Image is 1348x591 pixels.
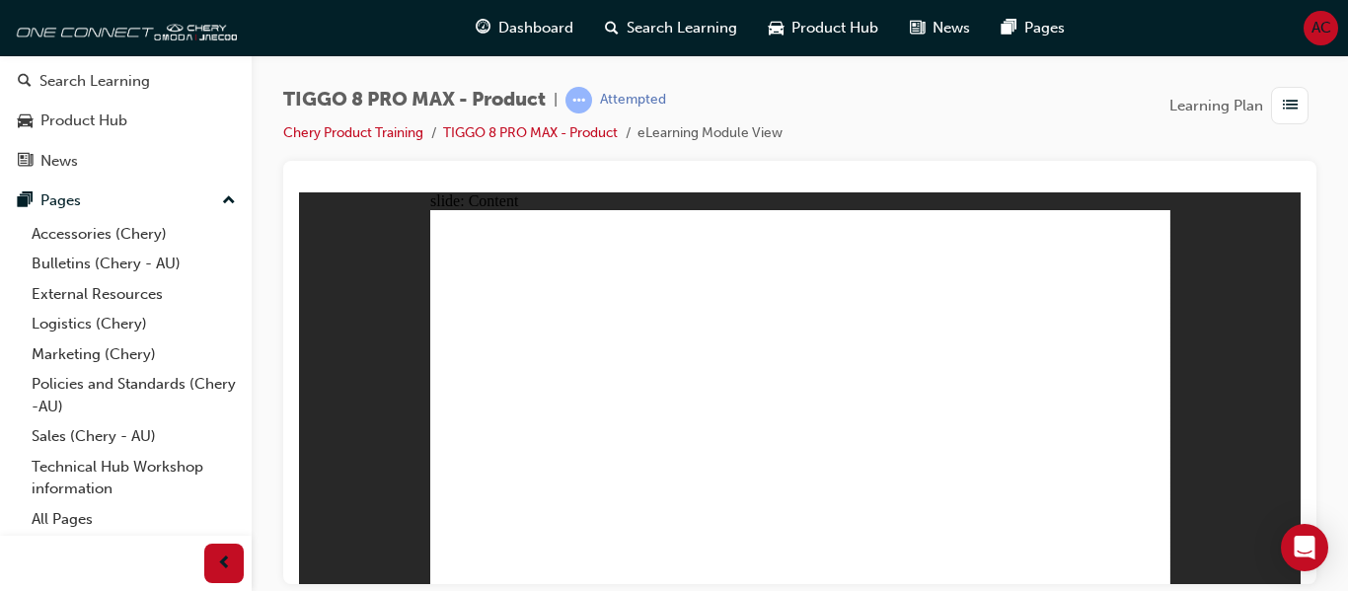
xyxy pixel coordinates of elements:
[283,124,423,141] a: Chery Product Training
[18,153,33,171] span: news-icon
[8,143,244,180] a: News
[40,110,127,132] div: Product Hub
[894,8,986,48] a: news-iconNews
[8,103,244,139] a: Product Hub
[1281,524,1328,571] div: Open Intercom Messenger
[589,8,753,48] a: search-iconSearch Learning
[8,183,244,219] button: Pages
[460,8,589,48] a: guage-iconDashboard
[600,91,666,110] div: Attempted
[40,189,81,212] div: Pages
[8,19,244,183] button: DashboardSearch LearningProduct HubNews
[18,192,33,210] span: pages-icon
[605,16,619,40] span: search-icon
[222,188,236,214] span: up-icon
[443,124,618,141] a: TIGGO 8 PRO MAX - Product
[24,421,244,452] a: Sales (Chery - AU)
[24,309,244,339] a: Logistics (Chery)
[637,122,783,145] li: eLearning Module View
[283,89,546,111] span: TIGGO 8 PRO MAX - Product
[24,339,244,370] a: Marketing (Chery)
[791,17,878,39] span: Product Hub
[1169,95,1263,117] span: Learning Plan
[554,89,558,111] span: |
[40,150,78,173] div: News
[1304,11,1338,45] button: AC
[986,8,1081,48] a: pages-iconPages
[24,452,244,504] a: Technical Hub Workshop information
[39,70,150,93] div: Search Learning
[18,112,33,130] span: car-icon
[10,8,237,47] img: oneconnect
[24,219,244,250] a: Accessories (Chery)
[753,8,894,48] a: car-iconProduct Hub
[1311,17,1331,39] span: AC
[565,87,592,113] span: learningRecordVerb_ATTEMPT-icon
[24,249,244,279] a: Bulletins (Chery - AU)
[1002,16,1016,40] span: pages-icon
[476,16,490,40] span: guage-icon
[910,16,925,40] span: news-icon
[933,17,970,39] span: News
[217,552,232,576] span: prev-icon
[1169,87,1316,124] button: Learning Plan
[24,504,244,535] a: All Pages
[8,63,244,100] a: Search Learning
[627,17,737,39] span: Search Learning
[1024,17,1065,39] span: Pages
[24,279,244,310] a: External Resources
[769,16,784,40] span: car-icon
[498,17,573,39] span: Dashboard
[1283,94,1298,118] span: list-icon
[24,369,244,421] a: Policies and Standards (Chery -AU)
[18,73,32,91] span: search-icon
